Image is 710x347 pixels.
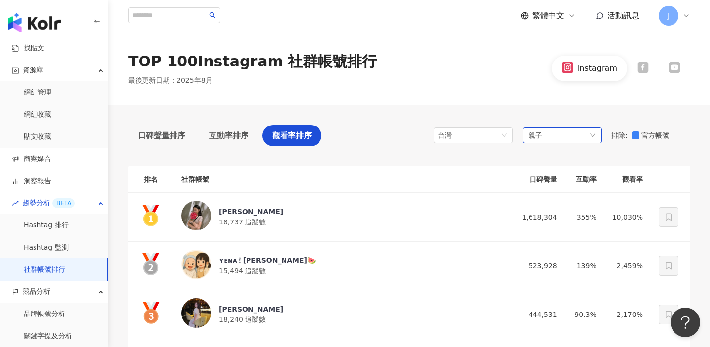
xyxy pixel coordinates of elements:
[532,10,564,21] span: 繁體中文
[612,260,643,271] div: 2,459%
[506,166,565,193] th: 口碑聲量
[24,309,65,319] a: 品牌帳號分析
[219,218,266,226] span: 18,737 追蹤數
[181,298,211,328] img: KOL Avatar
[209,12,216,19] span: search
[128,76,213,86] p: 最後更新日期 ： 2025年8月
[272,129,312,142] span: 觀看率排序
[12,200,19,207] span: rise
[138,129,185,142] span: 口碑聲量排序
[181,250,498,282] a: KOL Avatarʏᴇɴᴀ✌︎[PERSON_NAME]🍉15,494 追蹤數
[529,130,542,141] span: 親子
[174,166,506,193] th: 社群帳號
[128,51,377,72] div: TOP 100 Instagram 社群帳號排行
[573,212,597,222] div: 355%
[514,212,557,222] div: 1,618,304
[128,166,174,193] th: 排名
[24,265,65,275] a: 社群帳號排行
[604,166,651,193] th: 觀看率
[611,131,628,139] span: 排除 :
[438,128,470,143] div: 台灣
[209,129,248,142] span: 互動率排序
[181,201,498,233] a: KOL Avatar[PERSON_NAME]18,737 追蹤數
[24,88,51,97] a: 網紅管理
[219,255,316,265] div: ʏᴇɴᴀ✌︎[PERSON_NAME]🍉
[24,331,72,341] a: 關鍵字提及分析
[668,10,670,21] span: J
[52,198,75,208] div: BETA
[219,207,283,217] div: [PERSON_NAME]
[12,43,44,53] a: 找貼文
[181,250,211,279] img: KOL Avatar
[573,260,597,271] div: 139%
[12,176,51,186] a: 洞察報告
[577,63,617,74] div: Instagram
[23,59,43,81] span: 資源庫
[24,110,51,120] a: 網紅收藏
[671,308,700,337] iframe: Help Scout Beacon - Open
[24,243,69,252] a: Hashtag 監測
[639,130,673,141] span: 官方帳號
[612,212,643,222] div: 10,030%
[8,13,61,32] img: logo
[514,309,557,320] div: 444,531
[514,260,557,271] div: 523,928
[607,11,639,20] span: 活動訊息
[181,298,498,331] a: KOL Avatar[PERSON_NAME]18,240 追蹤數
[24,221,69,230] a: Hashtag 排行
[23,281,50,303] span: 競品分析
[219,315,266,323] span: 18,240 追蹤數
[565,166,604,193] th: 互動率
[24,132,51,142] a: 貼文收藏
[23,192,75,214] span: 趨勢分析
[612,309,643,320] div: 2,170%
[590,132,596,138] span: down
[12,154,51,164] a: 商案媒合
[219,267,266,275] span: 15,494 追蹤數
[573,309,597,320] div: 90.3%
[181,201,211,230] img: KOL Avatar
[219,304,283,314] div: [PERSON_NAME]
